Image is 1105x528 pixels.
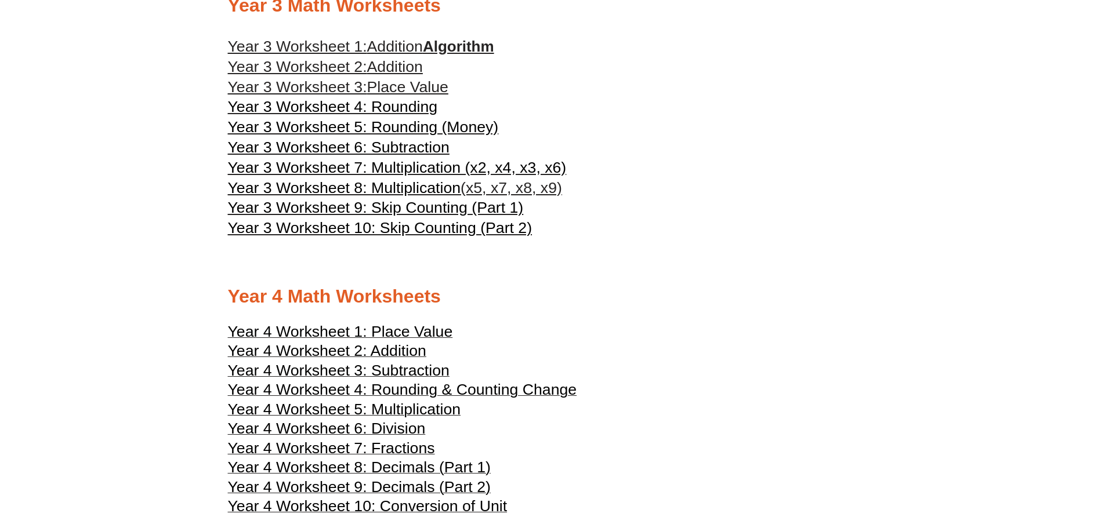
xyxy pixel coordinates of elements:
a: Year 4 Worksheet 10: Conversion of Unit [228,502,508,514]
a: Year 4 Worksheet 6: Division [228,425,426,436]
a: Year 3 Worksheet 4: Rounding [228,97,438,117]
span: Year 4 Worksheet 8: Decimals (Part 1) [228,458,491,476]
span: Year 4 Worksheet 9: Decimals (Part 2) [228,478,491,496]
a: Year 3 Worksheet 1:AdditionAlgorithm [228,38,494,55]
a: Year 3 Worksheet 5: Rounding (Money) [228,117,499,137]
span: (x5, x7, x8, x9) [461,179,562,196]
span: Year 3 Worksheet 6: Subtraction [228,139,450,156]
iframe: Chat Widget [912,397,1105,528]
span: Year 4 Worksheet 5: Multiplication [228,400,461,418]
span: Year 4 Worksheet 7: Fractions [228,439,435,457]
span: Year 4 Worksheet 3: Subtraction [228,362,450,379]
span: Year 4 Worksheet 4: Rounding & Counting Change [228,381,577,398]
a: Year 3 Worksheet 9: Skip Counting (Part 1) [228,198,524,218]
span: Year 3 Worksheet 1: [228,38,367,55]
span: Addition [367,58,423,75]
span: Year 4 Worksheet 1: Place Value [228,323,453,340]
span: Year 4 Worksheet 10: Conversion of Unit [228,497,508,515]
span: Year 3 Worksheet 2: [228,58,367,75]
span: Year 3 Worksheet 4: Rounding [228,98,438,115]
a: Year 4 Worksheet 9: Decimals (Part 2) [228,483,491,495]
a: Year 4 Worksheet 2: Addition [228,347,426,359]
span: Place Value [367,78,448,96]
a: Year 3 Worksheet 6: Subtraction [228,137,450,158]
span: Year 3 Worksheet 3: [228,78,367,96]
span: Year 3 Worksheet 10: Skip Counting (Part 2) [228,219,532,236]
a: Year 3 Worksheet 3:Place Value [228,77,448,97]
a: Year 3 Worksheet 7: Multiplication (x2, x4, x3, x6) [228,158,567,178]
a: Year 4 Worksheet 4: Rounding & Counting Change [228,386,577,398]
span: Year 3 Worksheet 9: Skip Counting (Part 1) [228,199,524,216]
a: Year 4 Worksheet 3: Subtraction [228,367,450,378]
h2: Year 4 Math Worksheets [228,285,878,309]
span: Year 3 Worksheet 5: Rounding (Money) [228,118,499,136]
a: Year 4 Worksheet 5: Multiplication [228,406,461,417]
a: Year 4 Worksheet 8: Decimals (Part 1) [228,464,491,475]
span: Year 3 Worksheet 8: Multiplication [228,179,461,196]
a: Year 4 Worksheet 1: Place Value [228,328,453,340]
a: Year 3 Worksheet 2:Addition [228,57,423,77]
span: Year 3 Worksheet 7: Multiplication (x2, x4, x3, x6) [228,159,567,176]
span: Year 4 Worksheet 2: Addition [228,342,426,359]
a: Year 3 Worksheet 8: Multiplication(x5, x7, x8, x9) [228,178,562,198]
a: Year 4 Worksheet 7: Fractions [228,445,435,456]
a: Year 3 Worksheet 10: Skip Counting (Part 2) [228,218,532,238]
span: Addition [367,38,423,55]
span: Year 4 Worksheet 6: Division [228,420,426,437]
